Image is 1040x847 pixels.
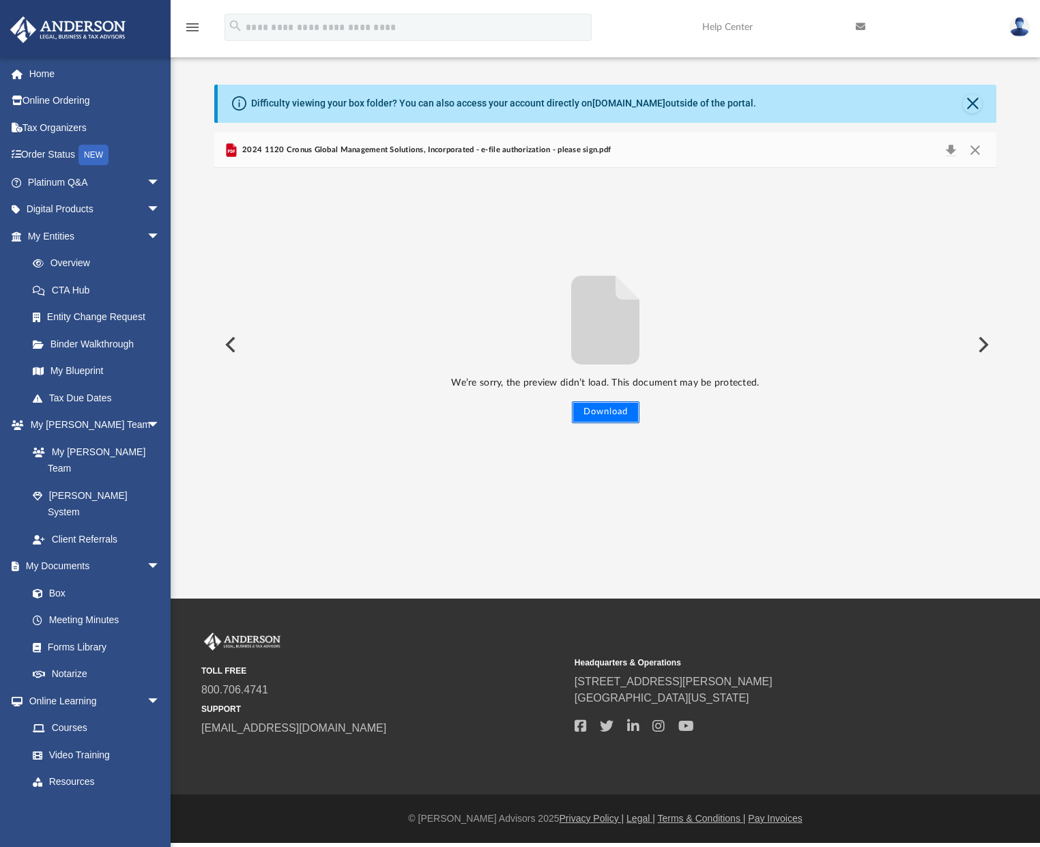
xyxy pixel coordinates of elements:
[147,687,174,715] span: arrow_drop_down
[214,326,244,364] button: Previous File
[251,96,756,111] div: Difficulty viewing your box folder? You can also access your account directly on outside of the p...
[19,526,174,553] a: Client Referrals
[228,18,243,33] i: search
[19,330,181,358] a: Binder Walkthrough
[19,579,167,607] a: Box
[10,553,174,580] a: My Documentsarrow_drop_down
[147,553,174,581] span: arrow_drop_down
[19,482,174,526] a: [PERSON_NAME] System
[10,60,181,87] a: Home
[184,26,201,35] a: menu
[938,141,963,160] button: Download
[560,813,624,824] a: Privacy Policy |
[184,19,201,35] i: menu
[201,665,565,677] small: TOLL FREE
[575,692,749,704] a: [GEOGRAPHIC_DATA][US_STATE]
[572,401,639,423] button: Download
[748,813,802,824] a: Pay Invoices
[147,795,174,823] span: arrow_drop_down
[171,812,1040,826] div: © [PERSON_NAME] Advisors 2025
[19,384,181,412] a: Tax Due Dates
[19,607,174,634] a: Meeting Minutes
[575,657,938,669] small: Headquarters & Operations
[10,87,181,115] a: Online Ordering
[6,16,130,43] img: Anderson Advisors Platinum Portal
[201,722,386,734] a: [EMAIL_ADDRESS][DOMAIN_NAME]
[10,795,181,822] a: Billingarrow_drop_down
[575,676,772,687] a: [STREET_ADDRESS][PERSON_NAME]
[626,813,655,824] a: Legal |
[10,196,181,223] a: Digital Productsarrow_drop_down
[19,438,167,482] a: My [PERSON_NAME] Team
[214,168,997,520] div: File preview
[1009,17,1030,37] img: User Pic
[19,661,174,688] a: Notarize
[19,276,181,304] a: CTA Hub
[963,141,987,160] button: Close
[592,98,665,109] a: [DOMAIN_NAME]
[201,633,283,650] img: Anderson Advisors Platinum Portal
[10,222,181,250] a: My Entitiesarrow_drop_down
[10,412,174,439] a: My [PERSON_NAME] Teamarrow_drop_down
[240,144,611,156] span: 2024 1120 Cronus Global Management Solutions, Incorporated - e-file authorization - please sign.pdf
[658,813,746,824] a: Terms & Conditions |
[19,715,174,742] a: Courses
[147,222,174,250] span: arrow_drop_down
[10,169,181,196] a: Platinum Q&Aarrow_drop_down
[967,326,997,364] button: Next File
[147,196,174,224] span: arrow_drop_down
[10,687,174,715] a: Online Learningarrow_drop_down
[201,703,565,715] small: SUPPORT
[10,141,181,169] a: Order StatusNEW
[201,684,268,695] a: 800.706.4741
[19,304,181,331] a: Entity Change Request
[147,412,174,440] span: arrow_drop_down
[19,358,174,385] a: My Blueprint
[147,169,174,197] span: arrow_drop_down
[214,375,997,392] p: We’re sorry, the preview didn’t load. This document may be protected.
[214,132,997,521] div: Preview
[19,741,167,769] a: Video Training
[19,250,181,277] a: Overview
[19,633,167,661] a: Forms Library
[10,114,181,141] a: Tax Organizers
[78,145,109,165] div: NEW
[19,769,174,796] a: Resources
[963,94,982,113] button: Close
